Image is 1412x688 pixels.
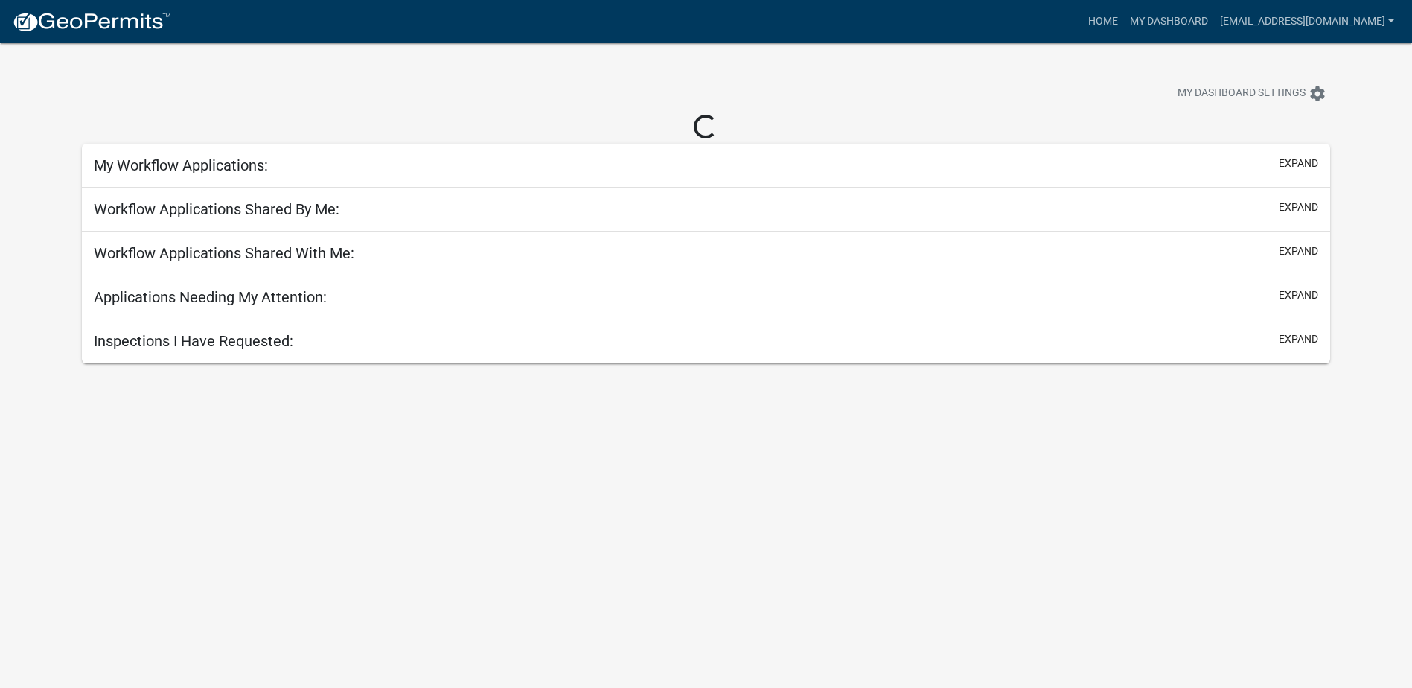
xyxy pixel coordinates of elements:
[1082,7,1124,36] a: Home
[94,288,327,306] h5: Applications Needing My Attention:
[1309,85,1326,103] i: settings
[1166,79,1338,108] button: My Dashboard Settingssettings
[1279,287,1318,303] button: expand
[1279,156,1318,171] button: expand
[94,156,268,174] h5: My Workflow Applications:
[1279,243,1318,259] button: expand
[1214,7,1400,36] a: [EMAIL_ADDRESS][DOMAIN_NAME]
[94,332,293,350] h5: Inspections I Have Requested:
[94,244,354,262] h5: Workflow Applications Shared With Me:
[1124,7,1214,36] a: My Dashboard
[94,200,339,218] h5: Workflow Applications Shared By Me:
[1279,331,1318,347] button: expand
[1279,200,1318,215] button: expand
[1178,85,1306,103] span: My Dashboard Settings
